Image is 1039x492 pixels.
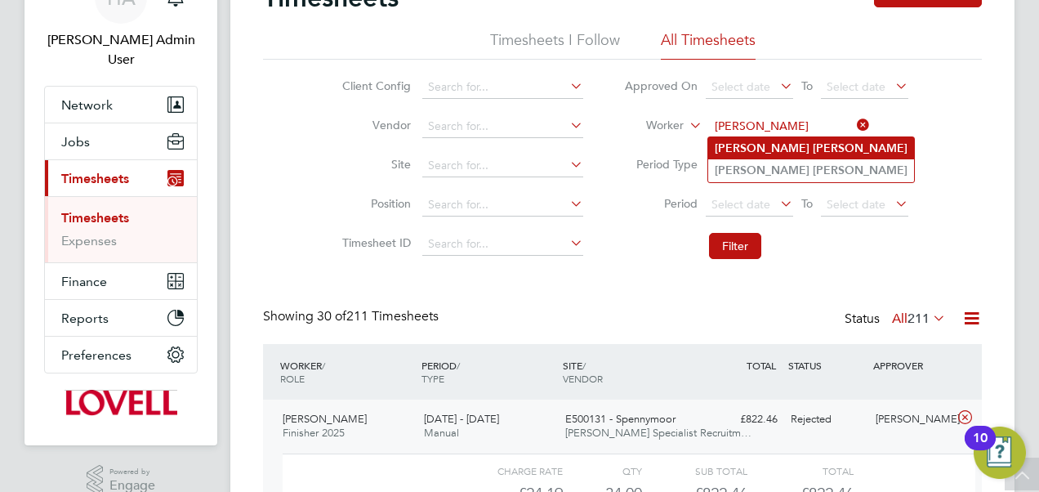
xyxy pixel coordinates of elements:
button: Filter [709,233,761,259]
div: Timesheets [45,196,197,262]
span: TYPE [421,372,444,385]
input: Search for... [422,194,583,217]
div: Rejected [784,406,869,433]
a: Go to home page [44,390,198,416]
span: Select date [711,197,770,212]
label: Timesheet ID [337,235,411,250]
label: Vendor [337,118,411,132]
div: PERIOD [417,351,559,393]
input: Search for... [422,76,583,99]
span: E500131 - Spennymoor [565,412,676,426]
label: Position [337,196,411,211]
div: Showing [263,308,442,325]
button: Jobs [45,123,197,159]
span: / [582,359,586,372]
input: Search for... [422,154,583,177]
span: Finance [61,274,107,289]
span: [PERSON_NAME] [283,412,367,426]
button: Open Resource Center, 10 new notifications [974,427,1026,479]
button: Timesheets [45,160,197,196]
span: ROLE [280,372,305,385]
label: Period Type [624,157,698,172]
span: Select date [827,197,885,212]
span: Preferences [61,347,132,363]
span: 211 Timesheets [317,308,439,324]
span: Network [61,97,113,113]
label: Site [337,157,411,172]
span: Select date [827,79,885,94]
img: lovell-logo-retina.png [65,390,176,416]
span: TOTAL [747,359,776,372]
span: Timesheets [61,171,129,186]
div: APPROVER [869,351,954,380]
span: 30 of [317,308,346,324]
input: Search for... [422,115,583,138]
label: Period [624,196,698,211]
a: Timesheets [61,210,129,226]
div: 10 [973,438,988,459]
span: Finisher 2025 [283,426,345,440]
span: Reports [61,311,109,326]
button: Finance [45,263,197,299]
div: WORKER [276,351,417,393]
span: [PERSON_NAME] Specialist Recruitm… [565,426,751,440]
span: / [457,359,460,372]
div: SITE [559,351,700,393]
b: [PERSON_NAME] [813,163,907,177]
li: All Timesheets [661,30,756,60]
a: Expenses [61,233,117,248]
label: Client Config [337,78,411,93]
b: [PERSON_NAME] [715,141,809,155]
span: [DATE] - [DATE] [424,412,499,426]
span: Manual [424,426,459,440]
div: Status [845,308,949,331]
span: 211 [907,311,930,327]
span: VENDOR [563,372,603,385]
label: Worker [610,118,684,134]
div: £822.46 [699,406,784,433]
span: Jobs [61,134,90,150]
span: / [322,359,325,372]
label: All [892,311,946,327]
span: Powered by [109,465,155,479]
b: [PERSON_NAME] [813,141,907,155]
li: Timesheets I Follow [490,30,620,60]
button: Reports [45,300,197,336]
span: To [796,75,818,96]
span: Hays Admin User [44,30,198,69]
label: Approved On [624,78,698,93]
input: Search for... [422,233,583,256]
input: Search for... [709,115,870,138]
div: [PERSON_NAME] [869,406,954,433]
div: STATUS [784,351,869,380]
b: [PERSON_NAME] [715,163,809,177]
span: To [796,193,818,214]
div: Sub Total [642,461,747,481]
span: Select date [711,79,770,94]
button: Preferences [45,337,197,373]
div: Total [747,461,853,481]
div: Charge rate [457,461,563,481]
button: Network [45,87,197,123]
div: QTY [563,461,642,481]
